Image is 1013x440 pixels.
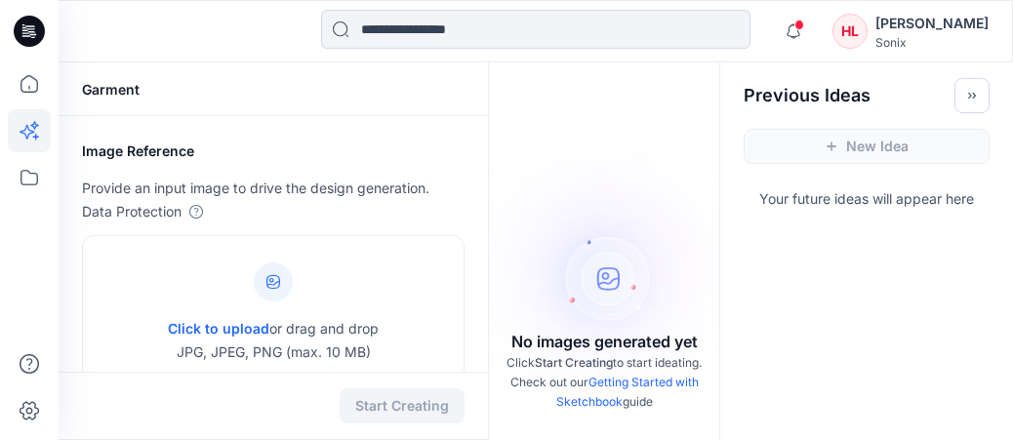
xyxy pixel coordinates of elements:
[875,12,989,35] div: [PERSON_NAME]
[535,355,613,370] span: Start Creating
[556,375,699,409] a: Getting Started with Sketchbook
[82,200,182,223] p: Data Protection
[511,330,698,353] p: No images generated yet
[168,320,269,337] span: Click to upload
[875,35,989,50] div: Sonix
[168,317,379,364] p: or drag and drop JPG, JPEG, PNG (max. 10 MB)
[954,78,990,113] button: Toggle idea bar
[82,140,465,163] h2: Image Reference
[489,353,719,412] p: Click to start ideating. Check out our guide
[82,177,465,200] p: Provide an input image to drive the design generation.
[744,84,871,107] h2: Previous Ideas
[720,180,1013,211] p: Your future ideas will appear here
[832,14,868,49] div: HL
